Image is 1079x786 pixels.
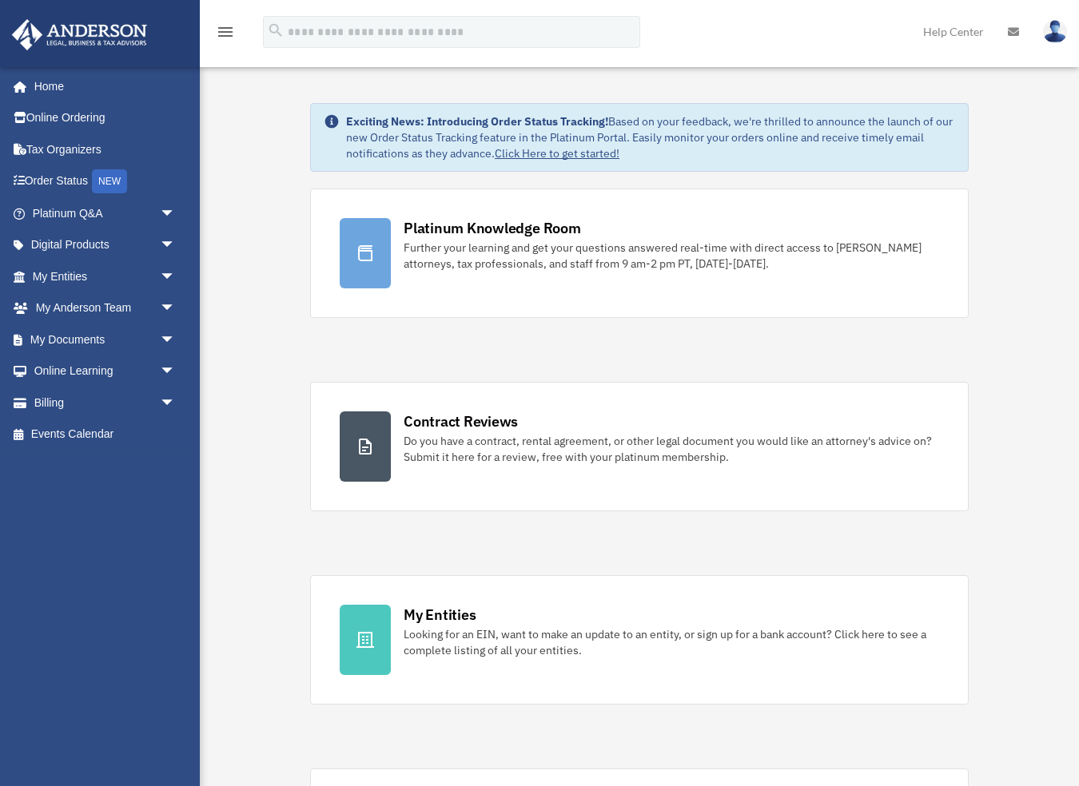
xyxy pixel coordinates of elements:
img: User Pic [1043,20,1067,43]
a: Online Ordering [11,102,200,134]
a: My Documentsarrow_drop_down [11,324,200,355]
div: Contract Reviews [404,411,518,431]
a: Digital Productsarrow_drop_down [11,229,200,261]
div: Based on your feedback, we're thrilled to announce the launch of our new Order Status Tracking fe... [346,113,955,161]
a: Tax Organizers [11,133,200,165]
a: Order StatusNEW [11,165,200,198]
div: My Entities [404,605,476,625]
a: Events Calendar [11,419,200,451]
div: NEW [92,169,127,193]
img: Anderson Advisors Platinum Portal [7,19,152,50]
a: menu [216,28,235,42]
a: My Entities Looking for an EIN, want to make an update to an entity, or sign up for a bank accoun... [310,575,969,705]
div: Do you have a contract, rental agreement, or other legal document you would like an attorney's ad... [404,433,939,465]
a: Platinum Q&Aarrow_drop_down [11,197,200,229]
a: Home [11,70,192,102]
a: Billingarrow_drop_down [11,387,200,419]
div: Looking for an EIN, want to make an update to an entity, or sign up for a bank account? Click her... [404,626,939,658]
i: search [267,22,285,39]
span: arrow_drop_down [160,260,192,293]
i: menu [216,22,235,42]
a: Contract Reviews Do you have a contract, rental agreement, or other legal document you would like... [310,382,969,511]
a: My Anderson Teamarrow_drop_down [11,292,200,324]
span: arrow_drop_down [160,229,192,262]
span: arrow_drop_down [160,387,192,419]
span: arrow_drop_down [160,197,192,230]
a: Click Here to get started! [495,146,619,161]
span: arrow_drop_down [160,324,192,356]
span: arrow_drop_down [160,355,192,388]
a: Online Learningarrow_drop_down [11,355,200,387]
div: Platinum Knowledge Room [404,218,581,238]
div: Further your learning and get your questions answered real-time with direct access to [PERSON_NAM... [404,240,939,272]
span: arrow_drop_down [160,292,192,325]
a: Platinum Knowledge Room Further your learning and get your questions answered real-time with dire... [310,189,969,318]
a: My Entitiesarrow_drop_down [11,260,200,292]
strong: Exciting News: Introducing Order Status Tracking! [346,114,608,129]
